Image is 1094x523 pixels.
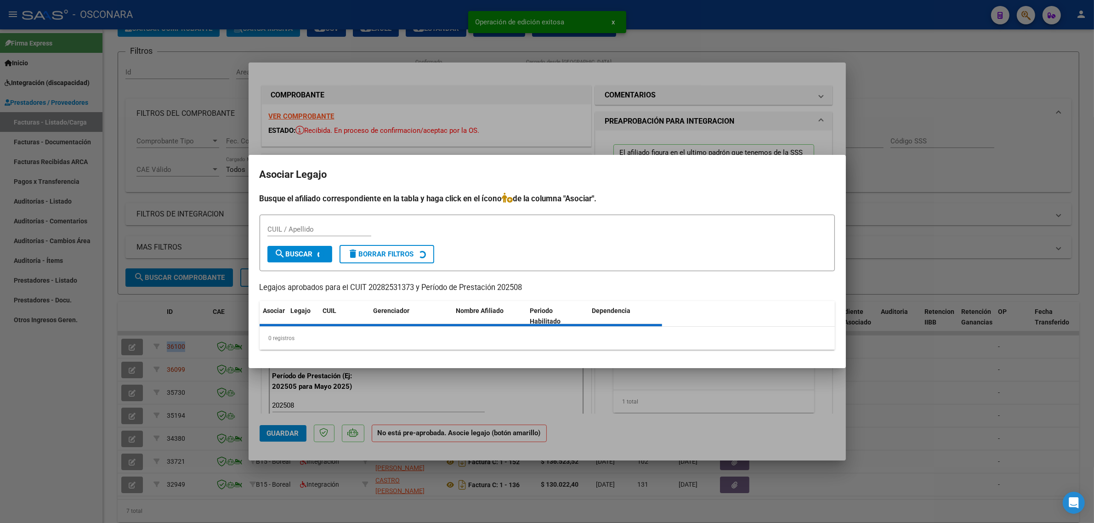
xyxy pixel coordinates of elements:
datatable-header-cell: Dependencia [588,301,662,331]
mat-icon: delete [348,248,359,259]
span: Gerenciador [374,307,410,314]
span: Periodo Habilitado [530,307,561,325]
datatable-header-cell: Periodo Habilitado [526,301,588,331]
span: Asociar [263,307,285,314]
button: Borrar Filtros [340,245,434,263]
div: 0 registros [260,327,835,350]
h2: Asociar Legajo [260,166,835,183]
div: Open Intercom Messenger [1063,492,1085,514]
span: Legajo [291,307,311,314]
button: Buscar [267,246,332,262]
span: Nombre Afiliado [456,307,504,314]
h4: Busque el afiliado correspondiente en la tabla y haga click en el ícono de la columna "Asociar". [260,193,835,205]
p: Legajos aprobados para el CUIT 20282531373 y Período de Prestación 202508 [260,282,835,294]
datatable-header-cell: CUIL [319,301,370,331]
datatable-header-cell: Legajo [287,301,319,331]
datatable-header-cell: Nombre Afiliado [453,301,527,331]
mat-icon: search [275,248,286,259]
span: CUIL [323,307,337,314]
span: Borrar Filtros [348,250,414,258]
span: Dependencia [592,307,630,314]
datatable-header-cell: Asociar [260,301,287,331]
span: Buscar [275,250,313,258]
datatable-header-cell: Gerenciador [370,301,453,331]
